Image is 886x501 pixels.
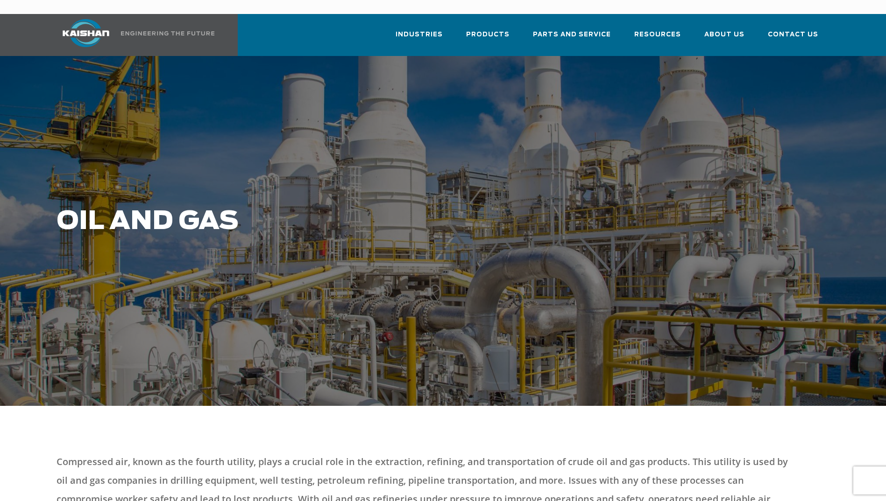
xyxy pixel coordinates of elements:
[768,22,818,54] a: Contact Us
[533,29,611,40] span: Parts and Service
[634,22,681,54] a: Resources
[466,29,510,40] span: Products
[704,22,744,54] a: About Us
[51,19,121,47] img: kaishan logo
[396,29,443,40] span: Industries
[704,29,744,40] span: About Us
[533,22,611,54] a: Parts and Service
[57,207,699,236] h1: Oil and Gas
[634,29,681,40] span: Resources
[768,29,818,40] span: Contact Us
[121,31,214,35] img: Engineering the future
[466,22,510,54] a: Products
[51,14,216,56] a: Kaishan USA
[396,22,443,54] a: Industries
